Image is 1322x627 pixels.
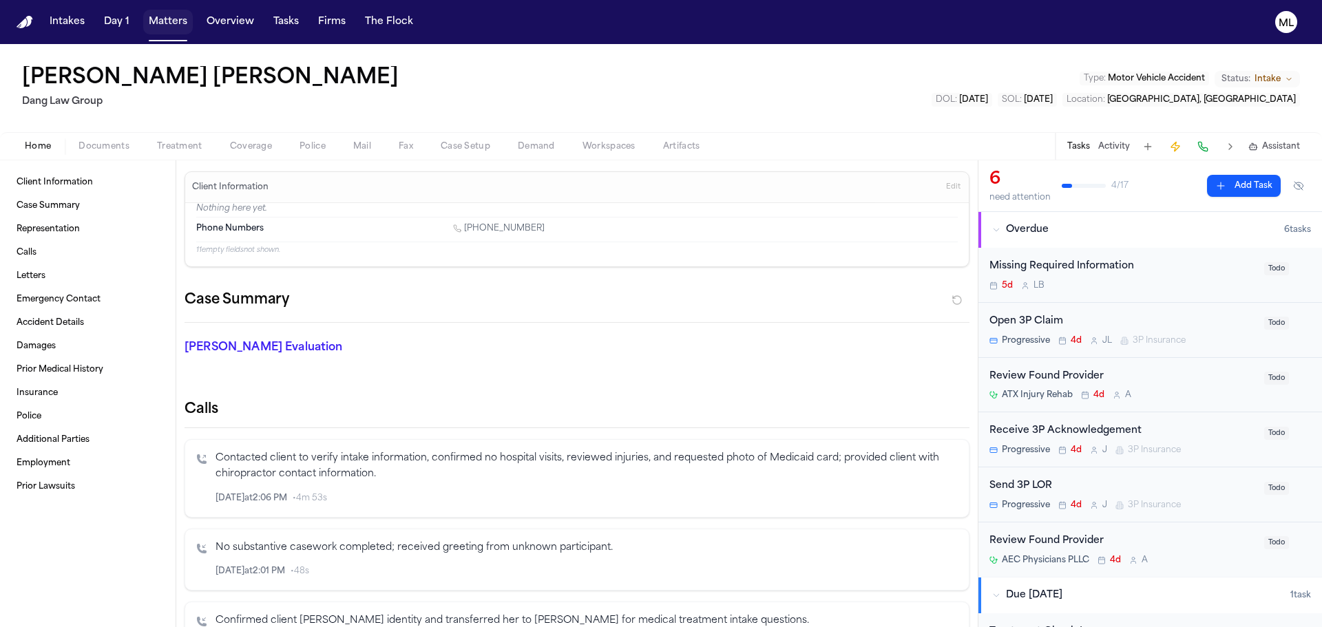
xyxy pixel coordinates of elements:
div: Review Found Provider [989,369,1256,385]
span: Mail [353,141,371,152]
span: 3P Insurance [1133,335,1186,346]
h1: [PERSON_NAME] [PERSON_NAME] [22,66,399,91]
span: L B [1034,280,1045,291]
a: Day 1 [98,10,135,34]
a: Employment [11,452,165,474]
a: Accident Details [11,312,165,334]
span: ATX Injury Rehab [1002,390,1073,401]
div: Open task: Missing Required Information [978,248,1322,303]
span: Overdue [1006,223,1049,237]
a: Case Summary [11,195,165,217]
button: Edit matter name [22,66,399,91]
a: Emergency Contact [11,288,165,310]
span: Type : [1084,74,1106,83]
span: 4d [1071,500,1082,511]
span: Todo [1264,317,1289,330]
button: Edit DOL: 2025-08-18 [932,93,992,107]
span: [DATE] [1024,96,1053,104]
span: J L [1102,335,1112,346]
div: Open task: Review Found Provider [978,358,1322,413]
div: Open 3P Claim [989,314,1256,330]
div: Review Found Provider [989,533,1256,549]
a: Overview [201,10,260,34]
h2: Calls [185,400,969,419]
span: Todo [1264,372,1289,385]
span: • 48s [291,566,309,577]
span: 3P Insurance [1128,500,1181,511]
span: DOL : [936,96,957,104]
span: [DATE] [959,96,988,104]
button: Change status from Intake [1215,71,1300,87]
button: Intakes [44,10,90,34]
div: Missing Required Information [989,259,1256,275]
div: Open task: Review Found Provider [978,522,1322,577]
a: Client Information [11,171,165,193]
button: Edit [942,176,965,198]
button: Add Task [1207,175,1281,197]
div: 6 [989,169,1051,191]
div: Receive 3P Acknowledgement [989,423,1256,439]
button: Edit Type: Motor Vehicle Accident [1080,72,1209,85]
button: Edit Location: Austin, TX [1062,93,1300,107]
h2: Case Summary [185,289,289,311]
a: Matters [143,10,193,34]
span: Progressive [1002,335,1050,346]
span: 4 / 17 [1111,180,1129,191]
button: Add Task [1138,137,1157,156]
a: Home [17,16,33,29]
span: 3P Insurance [1128,445,1181,456]
span: 1 task [1290,590,1311,601]
a: Additional Parties [11,429,165,451]
button: Activity [1098,141,1130,152]
span: Todo [1264,536,1289,549]
button: Due [DATE]1task [978,577,1322,613]
a: The Flock [359,10,419,34]
p: No substantive casework completed; received greeting from unknown participant. [216,540,958,556]
a: Police [11,405,165,427]
a: Prior Medical History [11,359,165,381]
span: Coverage [230,141,272,152]
a: Representation [11,218,165,240]
span: Treatment [157,141,202,152]
span: Assistant [1262,141,1300,152]
button: Firms [313,10,351,34]
span: J [1102,445,1107,456]
button: Overdue6tasks [978,212,1322,248]
button: Edit SOL: 2027-08-18 [998,93,1057,107]
span: Progressive [1002,500,1050,511]
button: Assistant [1248,141,1300,152]
span: Status: [1221,74,1250,85]
span: A [1142,555,1148,566]
div: Open task: Open 3P Claim [978,303,1322,358]
span: Location : [1067,96,1105,104]
span: 6 task s [1284,224,1311,235]
span: SOL : [1002,96,1022,104]
span: 4d [1110,555,1121,566]
p: Contacted client to verify intake information, confirmed no hospital visits, reviewed injuries, a... [216,451,958,482]
button: Make a Call [1193,137,1213,156]
span: Todo [1264,262,1289,275]
span: 5d [1002,280,1013,291]
button: Tasks [268,10,304,34]
img: Finch Logo [17,16,33,29]
div: Open task: Receive 3P Acknowledgement [978,412,1322,467]
span: Fax [399,141,413,152]
span: J [1102,500,1107,511]
a: Insurance [11,382,165,404]
span: Intake [1255,74,1281,85]
span: Documents [78,141,129,152]
p: [PERSON_NAME] Evaluation [185,339,435,356]
span: [DATE] at 2:06 PM [216,493,287,504]
a: Prior Lawsuits [11,476,165,498]
span: Case Setup [441,141,490,152]
p: 11 empty fields not shown. [196,245,958,255]
span: Phone Numbers [196,223,264,234]
h3: Client Information [189,182,271,193]
span: 4d [1071,335,1082,346]
span: A [1125,390,1131,401]
span: • 4m 53s [293,493,327,504]
span: Demand [518,141,555,152]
